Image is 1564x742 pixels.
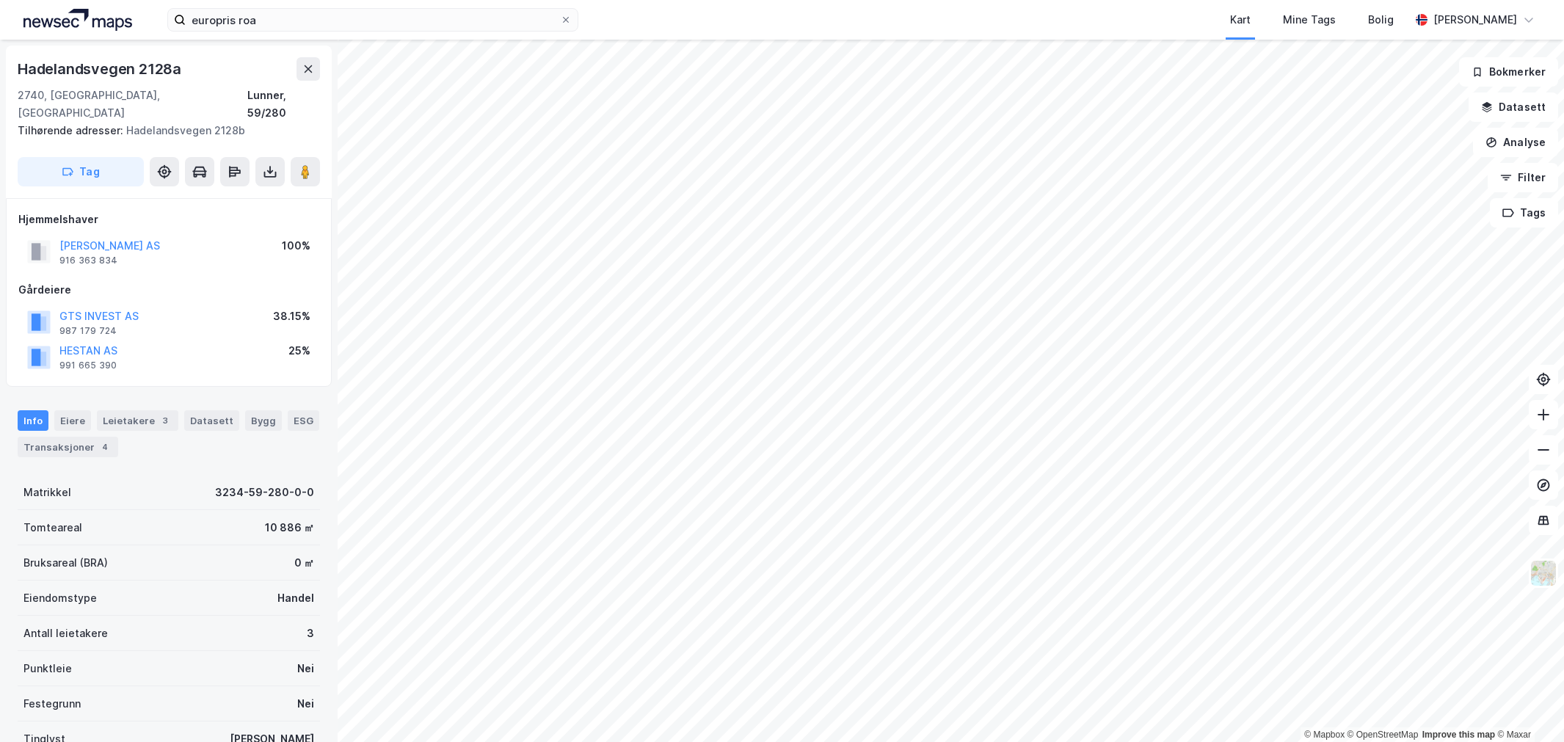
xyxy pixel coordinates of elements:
iframe: Chat Widget [1491,672,1564,742]
div: Leietakere [97,410,178,431]
div: Mine Tags [1283,11,1336,29]
button: Bokmerker [1459,57,1558,87]
button: Tag [18,157,144,186]
button: Tags [1490,198,1558,228]
div: 100% [282,237,310,255]
button: Datasett [1469,92,1558,122]
div: Handel [277,589,314,607]
div: Lunner, 59/280 [247,87,320,122]
div: ESG [288,410,319,431]
input: Søk på adresse, matrikkel, gårdeiere, leietakere eller personer [186,9,560,31]
div: Hadelandsvegen 2128a [18,57,184,81]
div: 38.15% [273,308,310,325]
button: Analyse [1473,128,1558,157]
div: Nei [297,695,314,713]
div: 3 [307,625,314,642]
div: [PERSON_NAME] [1433,11,1517,29]
div: Transaksjoner [18,437,118,457]
button: Filter [1488,163,1558,192]
a: Improve this map [1422,730,1495,740]
div: Bruksareal (BRA) [23,554,108,572]
div: Datasett [184,410,239,431]
span: Tilhørende adresser: [18,124,126,137]
div: Gårdeiere [18,281,319,299]
div: Antall leietakere [23,625,108,642]
div: Hjemmelshaver [18,211,319,228]
div: 991 665 390 [59,360,117,371]
div: 0 ㎡ [294,554,314,572]
div: 25% [288,342,310,360]
div: 3 [158,413,172,428]
div: 4 [98,440,112,454]
div: Bygg [245,410,282,431]
div: 10 886 ㎡ [265,519,314,537]
div: 2740, [GEOGRAPHIC_DATA], [GEOGRAPHIC_DATA] [18,87,247,122]
div: Festegrunn [23,695,81,713]
div: 987 179 724 [59,325,117,337]
div: Punktleie [23,660,72,677]
div: 916 363 834 [59,255,117,266]
a: Mapbox [1304,730,1345,740]
div: 3234-59-280-0-0 [215,484,314,501]
div: Bolig [1368,11,1394,29]
img: Z [1530,559,1557,587]
div: Eiere [54,410,91,431]
div: Nei [297,660,314,677]
div: Kart [1230,11,1251,29]
div: Kontrollprogram for chat [1491,672,1564,742]
a: OpenStreetMap [1347,730,1419,740]
div: Hadelandsvegen 2128b [18,122,308,139]
div: Matrikkel [23,484,71,501]
div: Tomteareal [23,519,82,537]
div: Eiendomstype [23,589,97,607]
img: logo.a4113a55bc3d86da70a041830d287a7e.svg [23,9,132,31]
div: Info [18,410,48,431]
